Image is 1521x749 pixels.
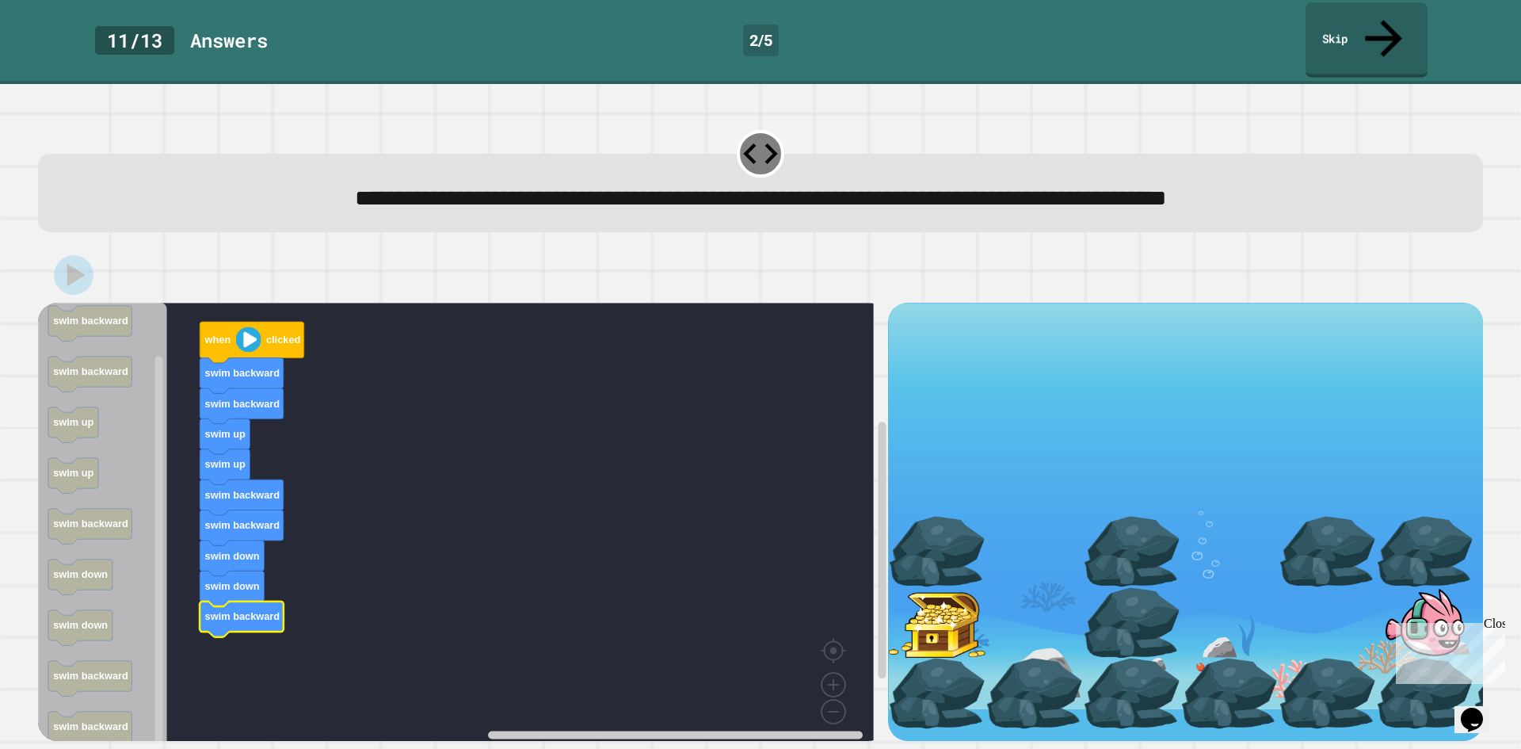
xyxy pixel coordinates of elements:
[205,428,246,440] text: swim up
[205,398,280,410] text: swim backward
[205,489,280,501] text: swim backward
[53,417,93,429] text: swim up
[53,468,93,480] text: swim up
[53,721,128,733] text: swim backward
[6,6,109,101] div: Chat with us now!Close
[190,26,268,55] div: Answer s
[53,315,128,327] text: swim backward
[53,366,128,378] text: swim backward
[205,520,280,532] text: swim backward
[53,518,128,530] text: swim backward
[205,550,260,562] text: swim down
[204,334,231,346] text: when
[205,611,280,623] text: swim backward
[38,303,888,741] div: Blockly Workspace
[95,26,174,55] div: 11 / 13
[1454,686,1505,733] iframe: chat widget
[205,459,246,471] text: swim up
[1389,617,1505,684] iframe: chat widget
[53,569,108,581] text: swim down
[743,25,779,56] div: 2 / 5
[53,620,108,632] text: swim down
[266,334,300,346] text: clicked
[205,580,260,592] text: swim down
[1306,2,1428,78] a: Skip
[205,368,280,380] text: swim backward
[53,671,128,682] text: swim backward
